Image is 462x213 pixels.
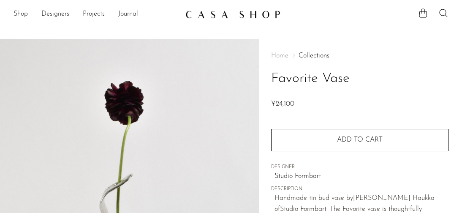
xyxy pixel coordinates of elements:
a: Shop [14,9,28,20]
span: DESIGNER [271,164,448,171]
nav: Breadcrumbs [271,52,448,59]
h1: Favorite Vase [271,68,448,90]
a: Designers [41,9,69,20]
span: ¥24,100 [271,101,294,107]
button: Add to cart [271,129,448,151]
a: Studio Formbart [274,171,448,182]
a: Journal [118,9,138,20]
nav: Desktop navigation [14,7,179,22]
span: Add to cart [337,137,383,143]
a: Projects [83,9,105,20]
ul: NEW HEADER MENU [14,7,179,22]
span: [PERSON_NAME] Haukka of [274,195,435,213]
span: Home [271,52,288,59]
span: DESCRIPTION [271,186,448,193]
a: Collections [299,52,329,59]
